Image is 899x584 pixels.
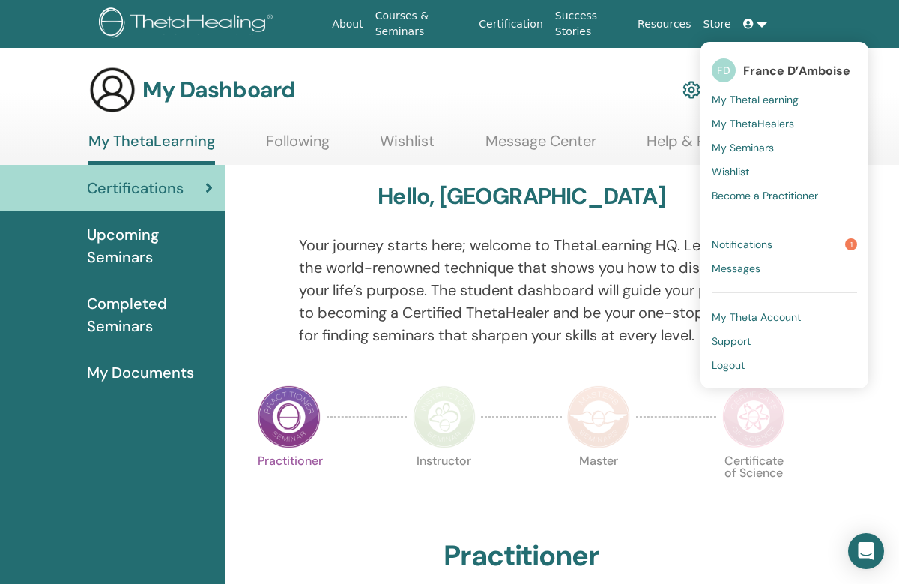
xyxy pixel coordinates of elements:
a: Success Stories [549,2,632,46]
p: Your journey starts here; welcome to ThetaLearning HQ. Learn the world-renowned technique that sh... [299,234,745,346]
img: generic-user-icon.jpg [88,66,136,114]
img: cog.svg [682,77,700,103]
span: France D’Amboise [743,63,850,79]
a: Help & Resources [647,132,767,161]
a: Following [266,132,330,161]
span: Logout [712,358,745,372]
a: Store [697,10,737,38]
span: Messages [712,262,760,275]
a: Messages [712,256,857,280]
p: Certificate of Science [722,455,785,518]
img: Instructor [413,385,476,448]
h2: Practitioner [444,539,600,574]
a: Support [712,329,857,353]
span: Completed Seminars [87,292,213,337]
span: My ThetaLearning [712,93,799,106]
img: logo.png [99,7,278,41]
img: Master [567,385,630,448]
p: Instructor [413,455,476,518]
h3: My Dashboard [142,76,295,103]
a: Notifications1 [712,232,857,256]
a: About [326,10,369,38]
a: Become a Practitioner [712,184,857,208]
span: Certifications [87,177,184,199]
div: Open Intercom Messenger [848,533,884,569]
span: Upcoming Seminars [87,223,213,268]
a: My Account [682,73,766,106]
a: Message Center [485,132,596,161]
span: My ThetaHealers [712,117,794,130]
span: My Documents [87,361,194,384]
span: Wishlist [712,165,749,178]
a: My ThetaLearning [712,88,857,112]
h3: Hello, [GEOGRAPHIC_DATA] [378,183,665,210]
span: FD [712,58,736,82]
span: My Theta Account [712,310,801,324]
a: Resources [632,10,697,38]
a: Certification [473,10,548,38]
a: My Theta Account [712,305,857,329]
a: My ThetaLearning [88,132,215,165]
span: My Seminars [712,141,774,154]
span: Become a Practitioner [712,189,818,202]
a: Wishlist [712,160,857,184]
span: Support [712,334,751,348]
a: Courses & Seminars [369,2,473,46]
a: Wishlist [380,132,435,161]
a: Logout [712,353,857,377]
p: Practitioner [258,455,321,518]
span: 1 [845,238,857,250]
span: Notifications [712,238,772,251]
a: My ThetaHealers [712,112,857,136]
img: Certificate of Science [722,385,785,448]
a: FDFrance D’Amboise [712,53,857,88]
p: Master [567,455,630,518]
img: Practitioner [258,385,321,448]
a: My Seminars [712,136,857,160]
